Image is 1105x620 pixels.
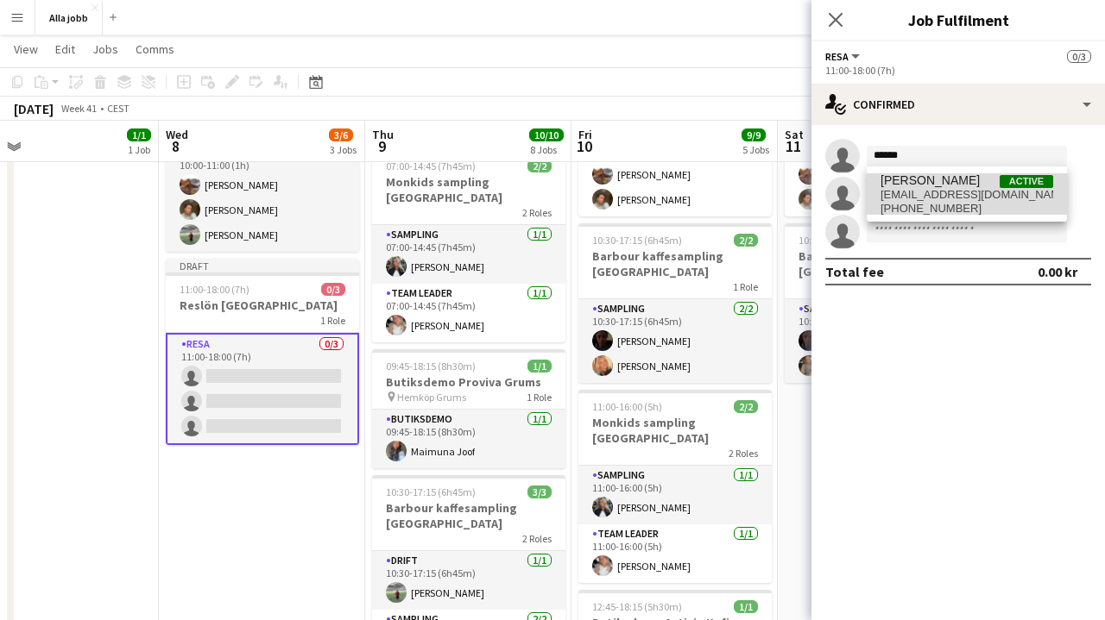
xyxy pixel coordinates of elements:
[733,280,758,293] span: 1 Role
[799,234,888,247] span: 10:30-17:15 (6h45m)
[578,248,772,279] h3: Barbour kaffesampling [GEOGRAPHIC_DATA]
[742,128,766,141] span: 9/9
[14,100,54,117] div: [DATE]
[522,206,552,219] span: 2 Roles
[825,64,1091,77] div: 11:00-18:00 (7h)
[592,234,682,247] span: 10:30-17:15 (6h45m)
[372,127,394,142] span: Thu
[825,263,884,280] div: Total fee
[881,202,1053,216] span: +46708103445
[128,143,150,156] div: 1 Job
[48,38,82,60] a: Edit
[592,400,662,413] span: 11:00-16:00 (5h)
[578,524,772,583] app-card-role: Team Leader1/111:00-16:00 (5h)[PERSON_NAME]
[57,102,100,115] span: Week 41
[372,500,565,531] h3: Barbour kaffesampling [GEOGRAPHIC_DATA]
[7,38,45,60] a: View
[321,283,345,296] span: 0/3
[527,391,552,404] span: 1 Role
[785,299,978,383] app-card-role: Sampling2/210:30-17:15 (6h45m)[PERSON_NAME][PERSON_NAME]
[530,143,563,156] div: 8 Jobs
[166,259,359,445] app-job-card: Draft11:00-18:00 (7h)0/3Reslön [GEOGRAPHIC_DATA]1 RoleResa0/311:00-18:00 (7h)
[578,223,772,383] app-job-card: 10:30-17:15 (6h45m)2/2Barbour kaffesampling [GEOGRAPHIC_DATA]1 RoleSampling2/210:30-17:15 (6h45m)...
[386,485,476,498] span: 10:30-17:15 (6h45m)
[734,400,758,413] span: 2/2
[129,38,181,60] a: Comms
[180,283,249,296] span: 11:00-18:00 (7h)
[785,223,978,383] app-job-card: 10:30-17:15 (6h45m)2/2Barbour kaffesampling [GEOGRAPHIC_DATA]1 RoleSampling2/210:30-17:15 (6h45m)...
[55,41,75,57] span: Edit
[372,284,565,342] app-card-role: Team Leader1/107:00-14:45 (7h45m)[PERSON_NAME]
[811,84,1105,125] div: Confirmed
[576,136,592,156] span: 10
[578,127,592,142] span: Fri
[729,447,758,460] span: 2 Roles
[825,50,862,63] button: Resa
[386,160,476,172] span: 07:00-14:45 (7h45m)
[527,485,552,498] span: 3/3
[386,360,476,373] span: 09:45-18:15 (8h30m)
[881,173,980,188] span: Lauren Lamptey
[578,299,772,383] app-card-role: Sampling2/210:30-17:15 (6h45m)[PERSON_NAME][PERSON_NAME]
[881,188,1053,202] span: lampteylauren1@gmail.com
[166,297,359,313] h3: Reslön [GEOGRAPHIC_DATA]
[372,349,565,468] app-job-card: 09:45-18:15 (8h30m)1/1Butiksdemo Proviva Grums Hemköp Grums1 RoleButiksdemo1/109:45-18:15 (8h30m)...
[372,149,565,342] app-job-card: 07:00-14:45 (7h45m)2/2Monkids sampling [GEOGRAPHIC_DATA]2 RolesSampling1/107:00-14:45 (7h45m)[PER...
[372,374,565,390] h3: Butiksdemo Proviva Grums
[578,133,772,216] app-card-role: Sampling2/210:30-17:15 (6h45m)[PERSON_NAME][PERSON_NAME]
[320,314,345,327] span: 1 Role
[785,127,804,142] span: Sat
[166,259,359,272] div: Draft
[166,143,359,252] app-card-role: Event3/310:00-11:00 (1h)[PERSON_NAME][PERSON_NAME][PERSON_NAME]
[372,410,565,468] app-card-role: Butiksdemo1/109:45-18:15 (8h30m)Maimuna Joof
[1067,50,1091,63] span: 0/3
[578,466,772,524] app-card-role: Sampling1/111:00-16:00 (5h)[PERSON_NAME]
[107,102,129,115] div: CEST
[166,333,359,445] app-card-role: Resa0/311:00-18:00 (7h)
[372,551,565,610] app-card-role: Drift1/110:30-17:15 (6h45m)[PERSON_NAME]
[785,248,978,279] h3: Barbour kaffesampling [GEOGRAPHIC_DATA]
[136,41,174,57] span: Comms
[92,41,118,57] span: Jobs
[127,128,151,141] span: 1/1
[527,360,552,373] span: 1/1
[527,160,552,172] span: 2/2
[529,128,564,141] span: 10/10
[397,391,466,404] span: Hemköp Grums
[742,143,769,156] div: 5 Jobs
[14,41,38,57] span: View
[372,174,565,205] h3: Monkids sampling [GEOGRAPHIC_DATA]
[163,136,188,156] span: 8
[1038,263,1077,280] div: 0.00 kr
[825,50,849,63] span: Resa
[369,136,394,156] span: 9
[734,600,758,613] span: 1/1
[35,1,103,34] button: Alla jobb
[782,136,804,156] span: 11
[592,600,682,613] span: 12:45-18:15 (5h30m)
[578,415,772,446] h3: Monkids sampling [GEOGRAPHIC_DATA]
[329,128,353,141] span: 3/6
[1000,175,1053,188] span: Active
[785,133,978,216] app-card-role: Sampling2/210:30-17:15 (6h45m)[PERSON_NAME][PERSON_NAME]
[85,38,125,60] a: Jobs
[578,390,772,583] app-job-card: 11:00-16:00 (5h)2/2Monkids sampling [GEOGRAPHIC_DATA]2 RolesSampling1/111:00-16:00 (5h)[PERSON_NA...
[811,9,1105,31] h3: Job Fulfilment
[734,234,758,247] span: 2/2
[166,127,188,142] span: Wed
[330,143,357,156] div: 3 Jobs
[372,225,565,284] app-card-role: Sampling1/107:00-14:45 (7h45m)[PERSON_NAME]
[522,532,552,545] span: 2 Roles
